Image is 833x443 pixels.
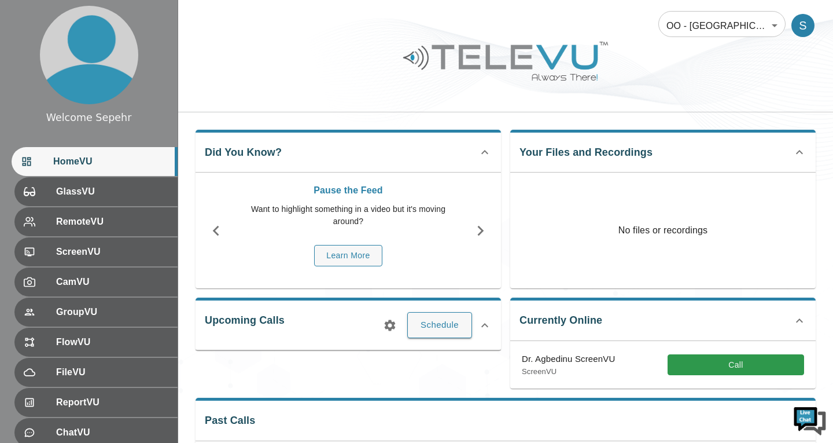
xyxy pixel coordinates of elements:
[53,155,168,169] span: HomeVU
[56,275,168,289] span: CamVU
[14,268,178,296] div: CamVU
[242,184,454,197] p: Pause the Feed
[522,353,615,366] p: Dr. Agbedinu ScreenVU
[14,388,178,417] div: ReportVU
[14,177,178,206] div: GlassVU
[56,396,168,409] span: ReportVU
[14,328,178,357] div: FlowVU
[56,185,168,199] span: GlassVU
[56,335,168,349] span: FlowVU
[242,203,454,228] p: Want to highlight something in a video but it's moving around?
[56,215,168,229] span: RemoteVU
[658,9,786,42] div: OO - [GEOGRAPHIC_DATA] - K. Agbedinu
[791,14,814,37] div: S
[56,245,168,259] span: ScreenVU
[314,245,382,266] button: Learn More
[510,173,816,288] p: No files or recordings
[14,237,178,266] div: ScreenVU
[522,366,615,378] p: ScreenVU
[56,305,168,319] span: GroupVU
[40,6,138,104] img: profile.png
[668,354,804,376] button: Call
[56,426,168,440] span: ChatVU
[12,147,178,176] div: HomeVU
[793,402,827,437] img: Chat Widget
[46,110,132,125] div: Welcome Sepehr
[56,365,168,379] span: FileVU
[401,37,610,85] img: Logo
[14,358,178,387] div: FileVU
[14,298,178,327] div: GroupVU
[14,207,178,236] div: RemoteVU
[407,312,472,338] button: Schedule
